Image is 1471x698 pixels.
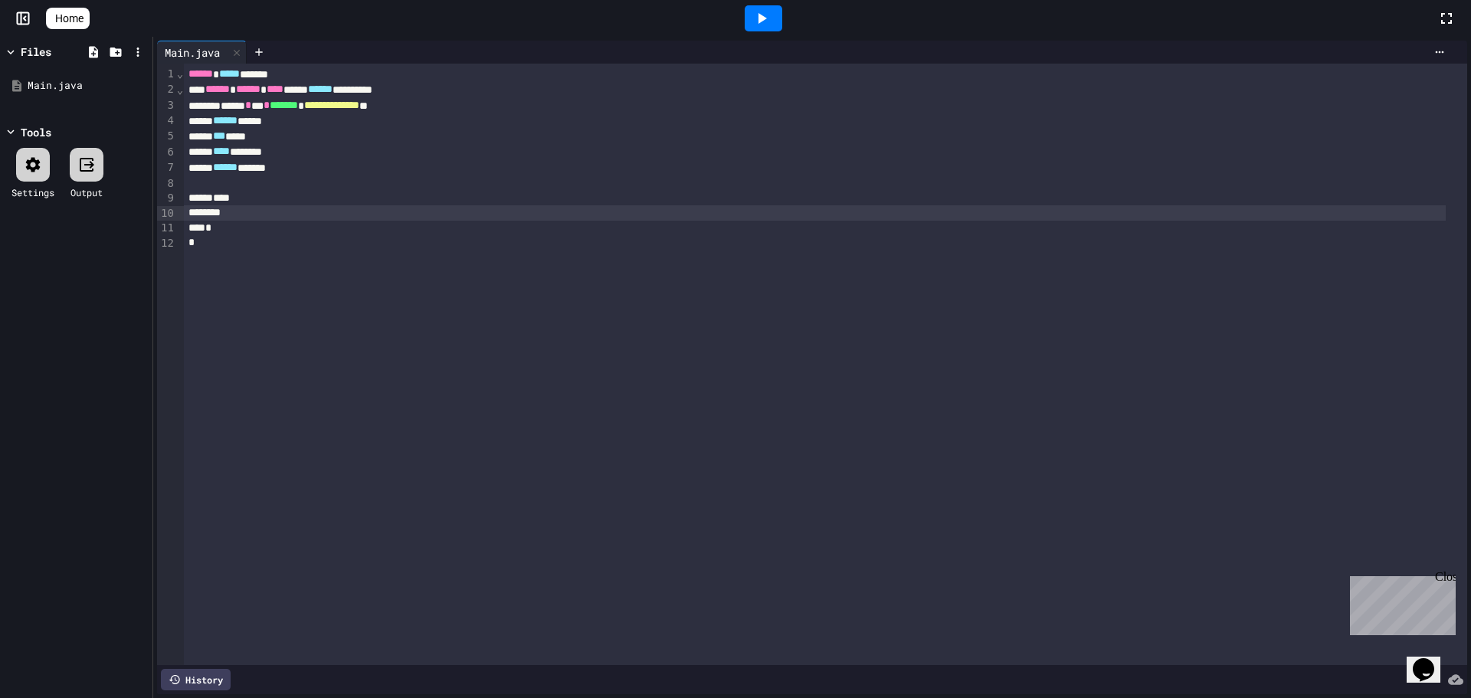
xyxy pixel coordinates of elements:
[157,160,176,175] div: 7
[46,8,90,29] a: Home
[157,82,176,97] div: 2
[161,669,231,690] div: History
[21,44,51,60] div: Files
[157,206,176,221] div: 10
[157,191,176,206] div: 9
[176,84,184,96] span: Fold line
[6,6,106,97] div: Chat with us now!Close
[1344,570,1456,635] iframe: chat widget
[21,124,51,140] div: Tools
[157,176,176,192] div: 8
[1407,637,1456,683] iframe: chat widget
[157,98,176,113] div: 3
[157,236,176,251] div: 12
[157,41,247,64] div: Main.java
[28,78,147,93] div: Main.java
[55,11,84,26] span: Home
[157,44,228,61] div: Main.java
[157,221,176,236] div: 11
[157,129,176,144] div: 5
[157,67,176,82] div: 1
[70,185,103,199] div: Output
[157,113,176,129] div: 4
[11,185,54,199] div: Settings
[157,145,176,160] div: 6
[176,67,184,80] span: Fold line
